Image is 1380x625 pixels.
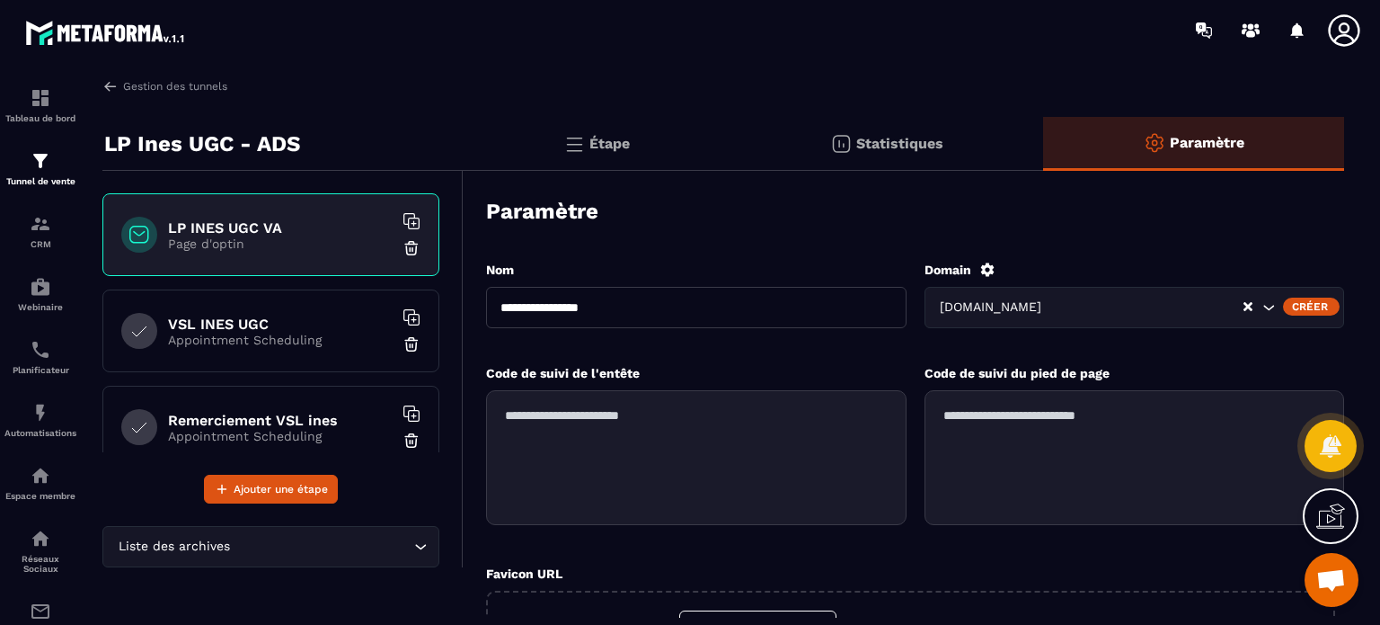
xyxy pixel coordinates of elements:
p: Étape [589,135,630,152]
a: formationformationTunnel de vente [4,137,76,200]
h3: Paramètre [486,199,598,224]
img: arrow [102,78,119,94]
img: formation [30,213,51,235]
img: formation [30,150,51,172]
a: Ouvrir le chat [1305,553,1358,607]
p: Espace membre [4,491,76,501]
a: automationsautomationsWebinaire [4,263,76,326]
img: trash [402,239,420,257]
img: stats.20deebd0.svg [830,133,852,155]
p: Automatisations [4,428,76,438]
label: Domain [924,263,971,277]
img: automations [30,402,51,424]
p: Planificateur [4,365,76,375]
p: Statistiques [856,135,943,152]
img: scheduler [30,339,51,361]
a: automationsautomationsEspace membre [4,451,76,514]
h6: Remerciement VSL ines [168,412,393,429]
p: Webinaire [4,302,76,312]
img: automations [30,465,51,487]
img: automations [30,276,51,298]
label: Favicon URL [486,567,562,581]
p: Page d'optin [168,237,393,251]
img: email [30,601,51,622]
img: trash [402,335,420,353]
div: Search for option [102,526,439,567]
p: Tableau de bord [4,113,76,123]
a: social-networksocial-networkRéseaux Sociaux [4,514,76,587]
p: Réseaux Sociaux [4,554,76,574]
h6: VSL INES UGC [168,316,393,333]
h6: LP INES UGC VA [168,219,393,237]
img: trash [402,432,420,450]
a: schedulerschedulerPlanificateur [4,326,76,388]
input: Search for option [1046,298,1243,317]
div: Search for option [924,287,1345,328]
p: Paramètre [1170,134,1244,151]
input: Search for option [234,537,410,557]
img: logo [25,16,187,49]
p: Tunnel de vente [4,176,76,186]
span: [DOMAIN_NAME] [936,298,1046,317]
a: automationsautomationsAutomatisations [4,388,76,451]
button: Ajouter une étape [204,475,338,504]
a: Gestion des tunnels [102,78,227,94]
label: Code de suivi du pied de page [924,366,1110,380]
a: formationformationTableau de bord [4,74,76,137]
label: Nom [486,263,514,277]
label: Code de suivi de l'entête [486,366,640,380]
p: LP Ines UGC - ADS [104,126,300,162]
p: CRM [4,239,76,249]
p: Appointment Scheduling [168,429,393,443]
span: Ajouter une étape [234,480,328,498]
div: Créer [1283,298,1340,316]
button: Clear Selected [1243,300,1252,314]
img: formation [30,87,51,109]
p: Appointment Scheduling [168,333,393,347]
a: formationformationCRM [4,200,76,263]
span: Liste des archives [114,537,234,557]
img: social-network [30,528,51,549]
img: bars.0d591741.svg [563,133,585,155]
img: setting-o.ffaa8168.svg [1144,132,1165,154]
